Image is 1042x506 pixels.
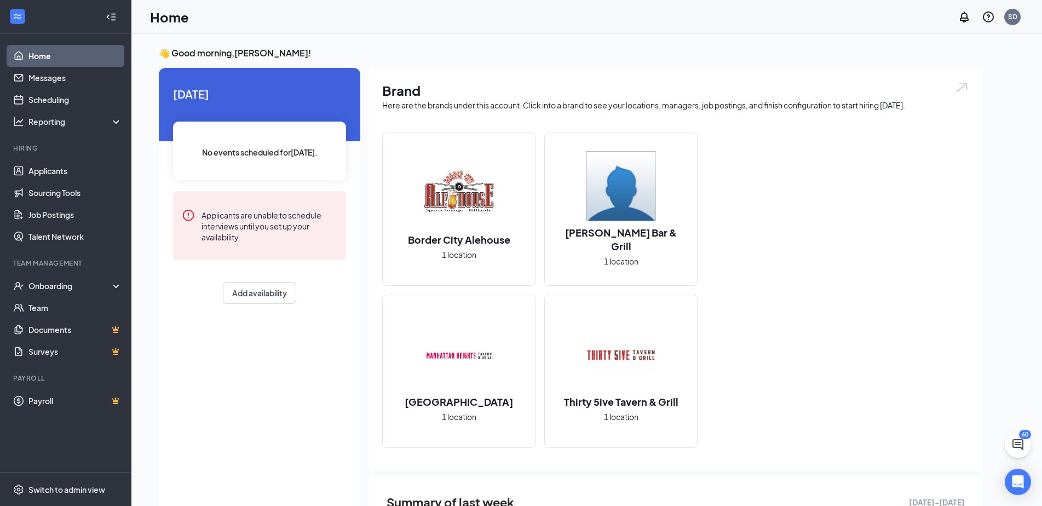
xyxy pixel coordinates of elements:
[28,204,122,226] a: Job Postings
[397,233,521,246] h2: Border City Alehouse
[202,146,318,158] span: No events scheduled for [DATE] .
[106,12,117,22] svg: Collapse
[604,411,638,423] span: 1 location
[553,395,689,409] h2: Thirty 5ive Tavern & Grill
[394,395,524,409] h2: [GEOGRAPHIC_DATA]
[28,319,122,341] a: DocumentsCrown
[1005,469,1031,495] div: Open Intercom Messenger
[442,249,476,261] span: 1 location
[28,341,122,363] a: SurveysCrown
[173,85,346,102] span: [DATE]
[1019,430,1031,439] div: 60
[150,8,189,26] h1: Home
[28,297,122,319] a: Team
[28,116,123,127] div: Reporting
[424,320,494,390] img: Manhattan Heights Tavern & Grill
[13,373,120,383] div: Payroll
[223,282,296,304] button: Add availability
[955,81,969,94] img: open.6027fd2a22e1237b5b06.svg
[586,151,656,221] img: Hudson's Bar & Grill
[28,226,122,248] a: Talent Network
[28,182,122,204] a: Sourcing Tools
[12,11,23,22] svg: WorkstreamLogo
[182,209,195,222] svg: Error
[442,411,476,423] span: 1 location
[13,143,120,153] div: Hiring
[28,484,105,495] div: Switch to admin view
[1008,12,1017,21] div: SD
[382,81,969,100] h1: Brand
[13,258,120,268] div: Team Management
[545,226,697,253] h2: [PERSON_NAME] Bar & Grill
[424,158,494,228] img: Border City Alehouse
[982,10,995,24] svg: QuestionInfo
[28,45,122,67] a: Home
[382,100,969,111] div: Here are the brands under this account. Click into a brand to see your locations, managers, job p...
[202,209,337,243] div: Applicants are unable to schedule interviews until you set up your availability.
[159,47,982,59] h3: 👋 Good morning, [PERSON_NAME] !
[1011,438,1024,451] svg: ChatActive
[13,484,24,495] svg: Settings
[28,89,122,111] a: Scheduling
[28,160,122,182] a: Applicants
[13,280,24,291] svg: UserCheck
[28,280,113,291] div: Onboarding
[1005,432,1031,458] button: ChatActive
[13,116,24,127] svg: Analysis
[28,67,122,89] a: Messages
[28,390,122,412] a: PayrollCrown
[958,10,971,24] svg: Notifications
[604,255,638,267] span: 1 location
[586,320,656,390] img: Thirty 5ive Tavern & Grill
